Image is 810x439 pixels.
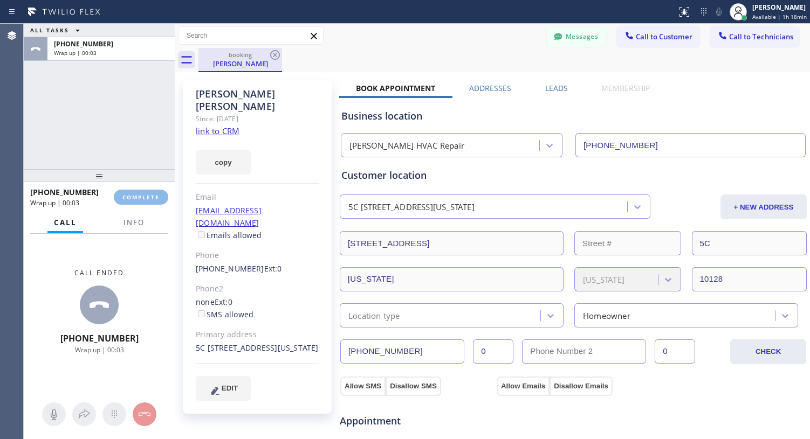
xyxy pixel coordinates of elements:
[196,309,253,319] label: SMS allowed
[469,83,511,93] label: Addresses
[356,83,435,93] label: Book Appointment
[196,126,239,136] a: link to CRM
[617,26,699,47] button: Call to Customer
[636,32,692,41] span: Call to Customer
[655,339,695,364] input: Ext. 2
[583,309,630,322] div: Homeowner
[196,88,319,113] div: [PERSON_NAME] [PERSON_NAME]
[196,205,262,228] a: [EMAIL_ADDRESS][DOMAIN_NAME]
[340,231,564,255] input: Address
[264,263,282,274] span: Ext: 0
[752,3,807,12] div: [PERSON_NAME]
[200,48,281,71] div: Daniel Ewig
[75,345,124,354] span: Wrap up | 00:03
[348,309,400,322] div: Location type
[117,212,151,233] button: Info
[196,296,319,321] div: none
[74,268,124,277] span: Call ended
[720,194,807,219] button: + NEW ADDRESS
[42,402,66,426] button: Mute
[340,339,464,364] input: Phone Number
[692,267,807,291] input: ZIP
[547,26,606,47] button: Messages
[601,83,650,93] label: Membership
[30,198,79,207] span: Wrap up | 00:03
[692,231,807,255] input: Apt. #
[730,339,806,364] button: CHECK
[196,113,319,125] div: Since: [DATE]
[179,27,323,44] input: Search
[196,376,251,401] button: EDIT
[473,339,513,364] input: Ext.
[341,168,805,183] div: Customer location
[196,263,264,274] a: [PHONE_NUMBER]
[60,332,139,344] span: [PHONE_NUMBER]
[575,133,806,157] input: Phone Number
[545,83,568,93] label: Leads
[102,402,126,426] button: Open dialpad
[196,191,319,204] div: Email
[198,310,205,317] input: SMS allowed
[349,140,464,152] div: [PERSON_NAME] HVAC Repair
[198,231,205,238] input: Emails allowed
[47,212,83,233] button: Call
[196,230,262,240] label: Emails allowed
[200,59,281,68] div: [PERSON_NAME]
[30,26,69,34] span: ALL TASKS
[522,339,646,364] input: Phone Number 2
[710,26,799,47] button: Call to Technicians
[386,377,441,396] button: Disallow SMS
[729,32,793,41] span: Call to Technicians
[54,218,77,227] span: Call
[348,201,475,213] div: 5C [STREET_ADDRESS][US_STATE]
[24,24,91,37] button: ALL TASKS
[711,4,726,19] button: Mute
[54,39,113,48] span: [PHONE_NUMBER]
[222,384,238,392] span: EDIT
[72,402,96,426] button: Open directory
[200,51,281,59] div: booking
[196,283,319,295] div: Phone2
[196,249,319,262] div: Phone
[340,377,386,396] button: Allow SMS
[122,193,160,201] span: COMPLETE
[133,402,156,426] button: Hang up
[497,377,550,396] button: Allow Emails
[54,49,97,57] span: Wrap up | 00:03
[574,231,681,255] input: Street #
[341,109,805,123] div: Business location
[196,342,319,354] div: 5C [STREET_ADDRESS][US_STATE]
[752,13,807,20] span: Available | 1h 18min
[123,218,145,227] span: Info
[114,190,168,205] button: COMPLETE
[340,414,494,428] span: Appointment
[30,187,99,197] span: [PHONE_NUMBER]
[340,267,564,291] input: City
[196,329,319,341] div: Primary address
[550,377,613,396] button: Disallow Emails
[215,297,232,307] span: Ext: 0
[196,150,251,175] button: copy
